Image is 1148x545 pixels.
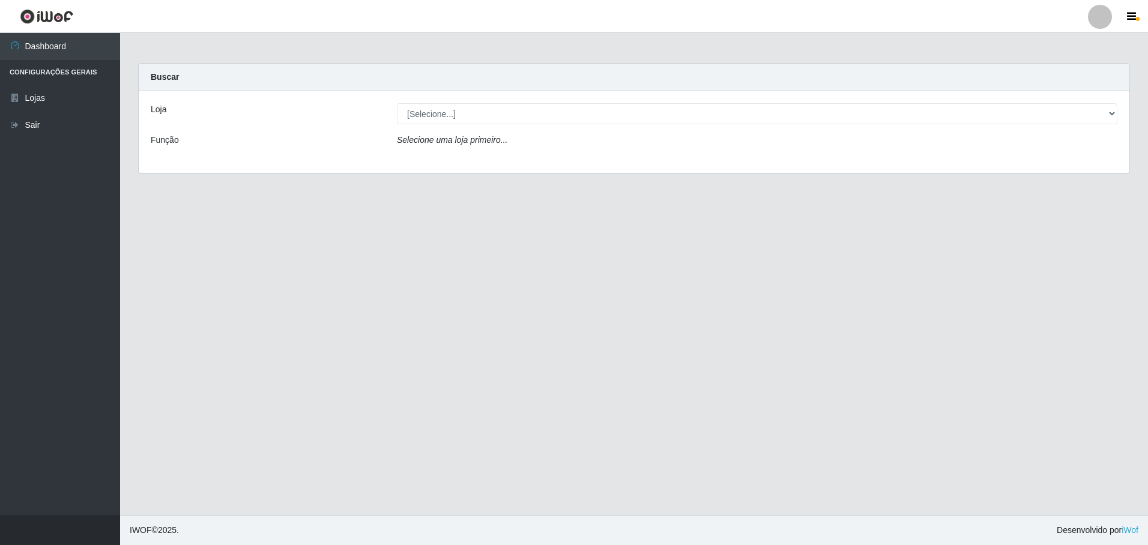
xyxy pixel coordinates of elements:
[151,134,179,146] label: Função
[130,524,179,537] span: © 2025 .
[397,135,507,145] i: Selecione uma loja primeiro...
[1122,525,1138,535] a: iWof
[151,103,166,116] label: Loja
[151,72,179,82] strong: Buscar
[1057,524,1138,537] span: Desenvolvido por
[130,525,152,535] span: IWOF
[20,9,73,24] img: CoreUI Logo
